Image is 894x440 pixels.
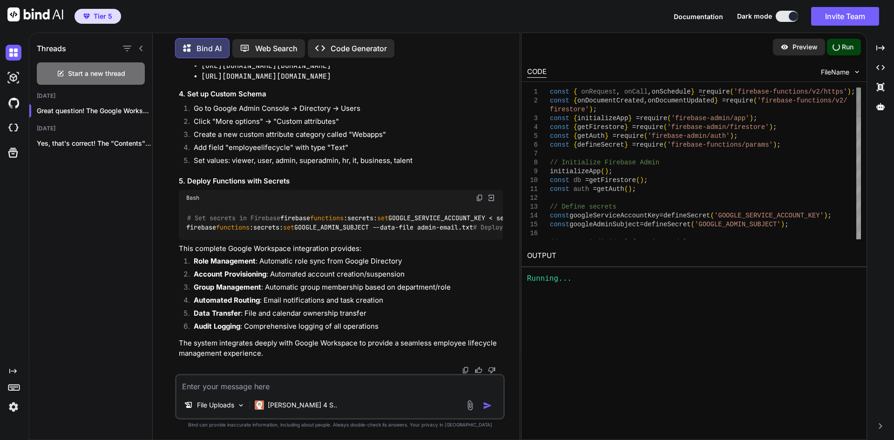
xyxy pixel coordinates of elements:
img: Bind AI [7,7,63,21]
div: 2 [527,96,538,105]
span: ( [667,115,671,122]
img: attachment [465,400,475,411]
p: Great question! The Google Workspace int... [37,106,152,115]
span: { [573,132,577,140]
strong: Role Management [194,257,256,265]
span: // Initialize Firebase Admin [550,159,659,166]
span: Tier 5 [94,12,112,21]
span: ( [663,141,667,149]
span: // Define secrets [550,203,616,210]
span: ) [773,141,777,149]
span: Start a new thread [68,69,125,78]
strong: Automated Routing [194,296,260,305]
span: onDocumentUpdated [648,97,714,104]
div: CODE [527,67,547,78]
span: = [659,212,663,219]
div: 9 [527,167,538,176]
span: = [698,88,702,95]
span: { [573,123,577,131]
span: = [722,97,725,104]
span: googleAdminSubject [569,221,640,228]
span: auth [573,185,589,193]
li: Go to Google Admin Console → Directory → Users [186,103,503,116]
div: 12 [527,194,538,203]
span: 'firebase-admin/app' [671,115,749,122]
img: Open in Browser [487,194,495,202]
p: Web Search [255,43,298,54]
span: ) [604,168,608,175]
span: const [550,221,569,228]
span: ) [640,176,643,184]
span: const [550,212,569,219]
span: = [612,132,616,140]
span: } [714,97,718,104]
div: 16 [527,229,538,238]
span: getAuth [577,132,604,140]
span: ; [609,168,612,175]
span: set [377,214,388,222]
span: require [616,132,644,140]
code: firebase :secrets: GOOGLE_SERVICE_ACCOUNT_KEY < service-account-key.json firebase :secrets: GOOGL... [186,213,656,232]
div: 1 [527,88,538,96]
span: ; [851,88,855,95]
p: This complete Google Workspace integration provides: [179,244,503,254]
span: getAuth [596,185,624,193]
span: ) [769,123,772,131]
h3: 5. Deploy Functions with Secrets [179,176,503,187]
span: ) [749,115,753,122]
span: require [636,141,664,149]
span: ; [593,106,596,113]
span: ( [730,88,733,95]
span: ; [773,123,777,131]
span: = [632,141,636,149]
h3: 4. Set up Custom Schema [179,89,503,100]
li: : Automated account creation/suspension [186,269,503,282]
button: Documentation [674,12,723,21]
img: copy [462,366,469,374]
div: Running... [527,273,861,284]
span: = [585,176,589,184]
span: = [640,221,643,228]
span: 'firebase-functions/params' [667,141,773,149]
span: require [726,97,753,104]
img: copy [476,194,483,202]
span: functions [310,214,344,222]
img: premium [83,14,90,19]
h1: Threads [37,43,66,54]
p: Bind AI [196,43,222,54]
strong: Group Management [194,283,261,291]
p: Preview [792,42,818,52]
span: ; [827,212,831,219]
span: // Import individual function modules [550,238,695,246]
span: const [550,123,569,131]
button: premiumTier 5 [74,9,121,24]
span: { [573,115,577,122]
span: Dark mode [737,12,772,21]
img: Pick Models [237,401,245,409]
span: ; [785,221,788,228]
span: ( [624,185,628,193]
span: ) [824,212,827,219]
span: = [636,115,640,122]
li: Add field "employeelifecycle" with type "Text" [186,142,503,156]
span: ) [847,88,851,95]
span: ) [730,132,733,140]
li: : Comprehensive logging of all operations [186,321,503,334]
div: 17 [527,238,538,247]
img: githubDark [6,95,21,111]
span: , [616,88,620,95]
strong: Audit Logging [194,322,240,331]
span: ( [643,132,647,140]
span: ( [753,97,757,104]
p: [PERSON_NAME] 4 S.. [268,400,337,410]
div: 10 [527,176,538,185]
div: 14 [527,211,538,220]
li: Create a new custom attribute category called "Webapps" [186,129,503,142]
span: = [632,123,636,131]
span: defineSecret [577,141,624,149]
p: Yes, that's correct! The "Contents" and "Issues"... [37,139,152,148]
div: 3 [527,114,538,123]
span: ( [663,123,667,131]
span: ( [636,176,640,184]
strong: Data Transfer [194,309,241,318]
